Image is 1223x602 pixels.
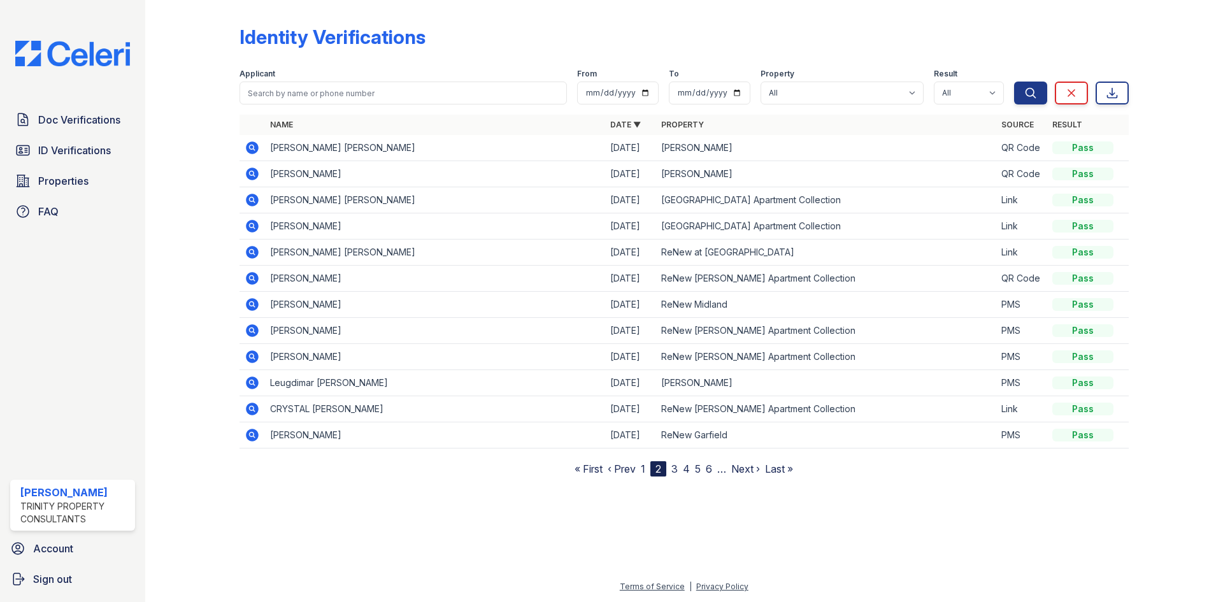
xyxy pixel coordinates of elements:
[605,213,656,240] td: [DATE]
[717,461,726,477] span: …
[10,168,135,194] a: Properties
[1052,220,1113,233] div: Pass
[656,292,996,318] td: ReNew Midland
[669,69,679,79] label: To
[706,462,712,475] a: 6
[265,266,605,292] td: [PERSON_NAME]
[38,173,89,189] span: Properties
[656,396,996,422] td: ReNew [PERSON_NAME] Apartment Collection
[996,135,1047,161] td: QR Code
[656,370,996,396] td: [PERSON_NAME]
[689,582,692,591] div: |
[38,143,111,158] span: ID Verifications
[575,462,603,475] a: « First
[656,344,996,370] td: ReNew [PERSON_NAME] Apartment Collection
[265,422,605,448] td: [PERSON_NAME]
[641,462,645,475] a: 1
[38,204,59,219] span: FAQ
[33,571,72,587] span: Sign out
[671,462,678,475] a: 3
[240,25,426,48] div: Identity Verifications
[996,187,1047,213] td: Link
[650,461,666,477] div: 2
[10,199,135,224] a: FAQ
[695,462,701,475] a: 5
[996,344,1047,370] td: PMS
[1052,324,1113,337] div: Pass
[265,292,605,318] td: [PERSON_NAME]
[934,69,957,79] label: Result
[20,500,130,526] div: Trinity Property Consultants
[996,213,1047,240] td: Link
[996,266,1047,292] td: QR Code
[265,187,605,213] td: [PERSON_NAME] [PERSON_NAME]
[1052,429,1113,441] div: Pass
[577,69,597,79] label: From
[240,69,275,79] label: Applicant
[265,135,605,161] td: [PERSON_NAME] [PERSON_NAME]
[656,187,996,213] td: [GEOGRAPHIC_DATA] Apartment Collection
[1052,376,1113,389] div: Pass
[1052,403,1113,415] div: Pass
[605,266,656,292] td: [DATE]
[1052,120,1082,129] a: Result
[605,292,656,318] td: [DATE]
[996,318,1047,344] td: PMS
[5,536,140,561] a: Account
[605,396,656,422] td: [DATE]
[265,240,605,266] td: [PERSON_NAME] [PERSON_NAME]
[996,292,1047,318] td: PMS
[610,120,641,129] a: Date ▼
[656,318,996,344] td: ReNew [PERSON_NAME] Apartment Collection
[10,107,135,133] a: Doc Verifications
[605,161,656,187] td: [DATE]
[765,462,793,475] a: Last »
[605,135,656,161] td: [DATE]
[1052,246,1113,259] div: Pass
[996,396,1047,422] td: Link
[620,582,685,591] a: Terms of Service
[5,566,140,592] a: Sign out
[696,582,748,591] a: Privacy Policy
[1052,168,1113,180] div: Pass
[996,370,1047,396] td: PMS
[605,187,656,213] td: [DATE]
[1001,120,1034,129] a: Source
[1052,141,1113,154] div: Pass
[996,422,1047,448] td: PMS
[761,69,794,79] label: Property
[33,541,73,556] span: Account
[996,161,1047,187] td: QR Code
[731,462,760,475] a: Next ›
[1052,298,1113,311] div: Pass
[605,422,656,448] td: [DATE]
[265,344,605,370] td: [PERSON_NAME]
[1052,194,1113,206] div: Pass
[656,213,996,240] td: [GEOGRAPHIC_DATA] Apartment Collection
[265,396,605,422] td: CRYSTAL [PERSON_NAME]
[38,112,120,127] span: Doc Verifications
[996,240,1047,266] td: Link
[1052,272,1113,285] div: Pass
[265,370,605,396] td: Leugdimar [PERSON_NAME]
[20,485,130,500] div: [PERSON_NAME]
[656,135,996,161] td: [PERSON_NAME]
[656,422,996,448] td: ReNew Garfield
[265,318,605,344] td: [PERSON_NAME]
[1052,350,1113,363] div: Pass
[270,120,293,129] a: Name
[240,82,567,104] input: Search by name or phone number
[605,370,656,396] td: [DATE]
[605,240,656,266] td: [DATE]
[265,161,605,187] td: [PERSON_NAME]
[605,318,656,344] td: [DATE]
[608,462,636,475] a: ‹ Prev
[5,41,140,66] img: CE_Logo_Blue-a8612792a0a2168367f1c8372b55b34899dd931a85d93a1a3d3e32e68fde9ad4.png
[683,462,690,475] a: 4
[265,213,605,240] td: [PERSON_NAME]
[605,344,656,370] td: [DATE]
[10,138,135,163] a: ID Verifications
[656,161,996,187] td: [PERSON_NAME]
[661,120,704,129] a: Property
